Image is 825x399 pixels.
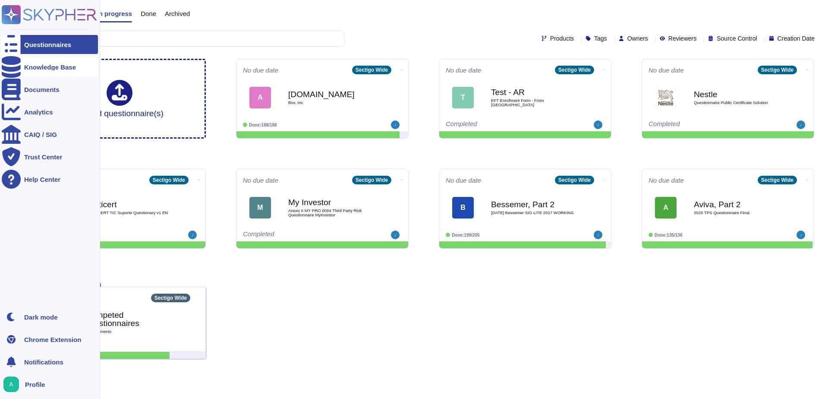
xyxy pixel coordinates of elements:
[594,231,602,239] img: user
[446,67,481,73] span: No due date
[85,311,172,327] b: Competed questionnaires
[288,101,375,105] span: Box, Inc
[149,176,189,184] div: Sectigo Wide
[2,125,98,144] a: CAIQ / SIG
[85,200,172,209] b: Multicert
[76,80,164,117] div: Upload questionnaire(s)
[649,120,754,129] div: Completed
[2,80,98,99] a: Documents
[555,66,594,74] div: Sectigo Wide
[594,35,607,41] span: Tags
[24,86,60,93] div: Documents
[446,120,551,129] div: Completed
[446,177,481,184] span: No due date
[2,375,25,394] button: user
[758,176,797,184] div: Sectigo Wide
[24,154,62,160] div: Trust Center
[97,10,132,17] span: In progress
[694,211,780,215] span: 2025 TPS Questionnaire Final.
[452,87,474,108] div: T
[627,35,648,41] span: Owners
[2,35,98,54] a: Questionnaires
[391,120,400,129] img: user
[188,231,197,239] img: user
[243,231,349,239] div: Completed
[24,176,60,183] div: Help Center
[717,35,757,41] span: Source Control
[352,66,391,74] div: Sectigo Wide
[655,197,677,218] div: A
[288,209,375,217] span: Anexo II MY PRO 0094 Third Party Risk Questionnaire MyInvestor
[649,67,684,73] span: No due date
[141,10,156,17] span: Done
[24,109,53,115] div: Analytics
[24,64,76,70] div: Knowledge Base
[34,31,344,46] input: Search by keywords
[25,381,45,388] span: Profile
[391,231,400,239] img: user
[2,102,98,121] a: Analytics
[249,87,271,108] div: A
[491,98,577,107] span: EFT Enrollment Form - From [GEOGRAPHIC_DATA]
[85,211,172,215] span: MULTICERT TIC Suporte Questionary v1 EN
[24,41,71,48] div: Questionnaires
[243,67,278,73] span: No due date
[655,87,677,108] img: Logo
[594,120,602,129] img: user
[2,147,98,166] a: Trust Center
[491,88,577,96] b: Test - AR
[797,231,805,239] img: user
[2,170,98,189] a: Help Center
[694,200,780,209] b: Aviva, Part 2
[243,177,278,184] span: No due date
[249,197,271,218] div: M
[694,90,780,98] b: Nestle
[550,35,574,41] span: Products
[288,90,375,98] b: [DOMAIN_NAME]
[2,57,98,76] a: Knowledge Base
[668,35,696,41] span: Reviewers
[491,211,577,215] span: [DATE] Bessemer SIG LITE 2017 WORKING
[288,198,375,206] b: My Investor
[452,233,480,237] span: Done: 199/205
[3,377,19,392] img: user
[797,120,805,129] img: user
[165,10,190,17] span: Archived
[649,177,684,184] span: No due date
[655,233,683,237] span: Done: 135/136
[24,359,63,365] span: Notifications
[694,101,780,105] span: Questionnaire Public Certificate Solution
[85,329,172,334] span: 46 document s
[452,197,474,218] div: B
[151,294,190,302] div: Sectigo Wide
[555,176,594,184] div: Sectigo Wide
[758,66,797,74] div: Sectigo Wide
[24,314,58,320] div: Dark mode
[24,131,57,138] div: CAIQ / SIG
[2,330,98,349] a: Chrome Extension
[24,336,82,343] div: Chrome Extension
[491,200,577,209] b: Bessemer, Part 2
[352,176,391,184] div: Sectigo Wide
[778,35,815,41] span: Creation Date
[249,123,277,127] span: Done: 188/198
